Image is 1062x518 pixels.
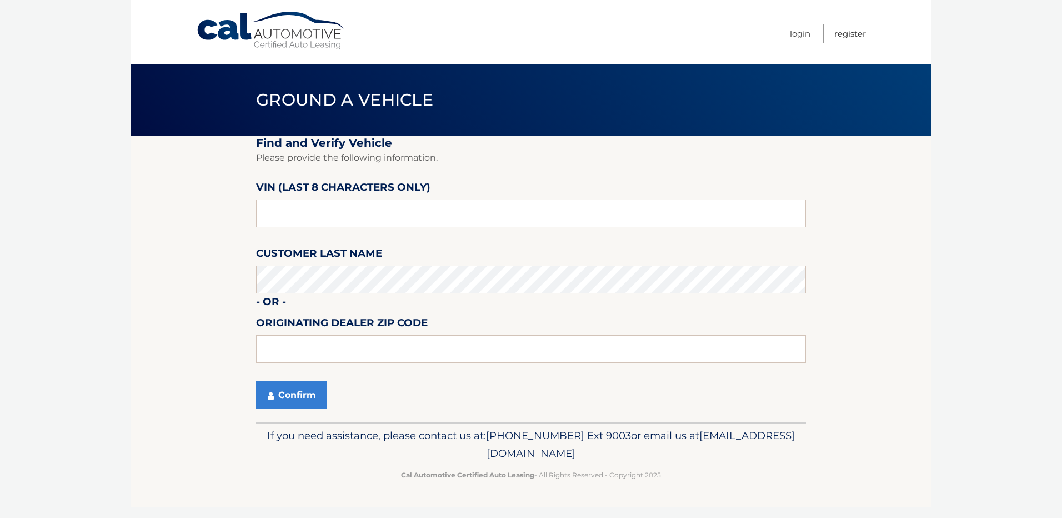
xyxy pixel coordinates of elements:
p: - All Rights Reserved - Copyright 2025 [263,469,799,481]
label: Customer Last Name [256,245,382,266]
button: Confirm [256,381,327,409]
label: Originating Dealer Zip Code [256,315,428,335]
span: Ground a Vehicle [256,89,433,110]
span: [PHONE_NUMBER] Ext 9003 [486,429,631,442]
h2: Find and Verify Vehicle [256,136,806,150]
a: Cal Automotive [196,11,346,51]
label: VIN (last 8 characters only) [256,179,430,200]
a: Register [834,24,866,43]
p: If you need assistance, please contact us at: or email us at [263,427,799,462]
p: Please provide the following information. [256,150,806,166]
a: Login [790,24,810,43]
strong: Cal Automotive Certified Auto Leasing [401,471,534,479]
label: - or - [256,293,286,314]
